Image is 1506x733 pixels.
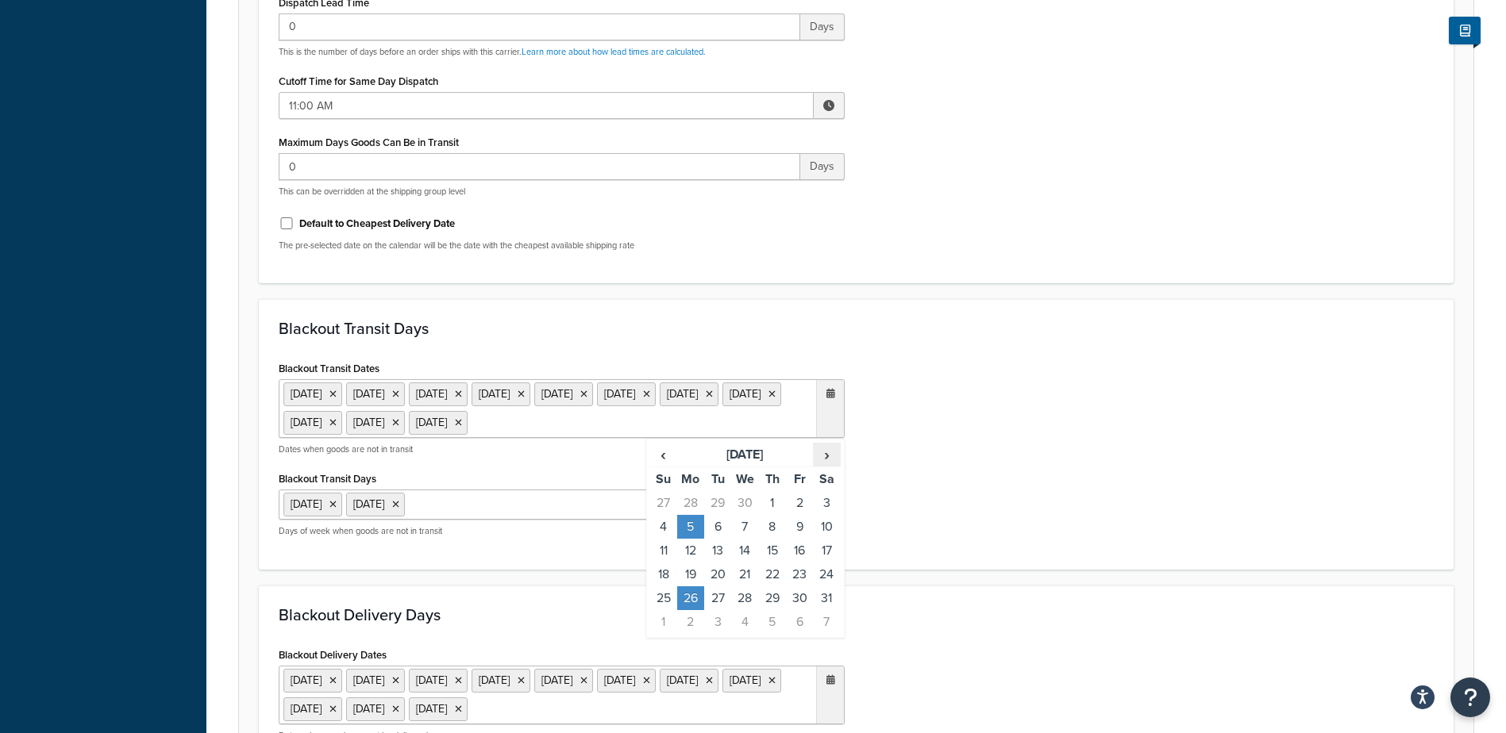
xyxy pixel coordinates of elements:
[800,153,845,180] span: Days
[731,467,758,492] th: We
[283,669,342,693] li: [DATE]
[786,586,813,610] td: 30
[409,697,468,721] li: [DATE]
[722,669,781,693] li: [DATE]
[813,562,840,586] td: 24
[759,610,786,634] td: 5
[279,240,845,251] p: The pre-selected date on the calendar will be the date with the cheapest available shipping rate
[650,491,677,515] td: 27
[660,382,718,406] li: [DATE]
[650,562,677,586] td: 18
[786,491,813,515] td: 2
[346,697,405,721] li: [DATE]
[299,217,455,231] label: Default to Cheapest Delivery Date
[279,363,379,374] label: Blackout Transit Dates
[650,515,677,539] td: 4
[650,610,677,634] td: 1
[759,562,786,586] td: 22
[346,382,405,406] li: [DATE]
[759,515,786,539] td: 8
[677,586,704,610] td: 26
[409,382,468,406] li: [DATE]
[759,491,786,515] td: 1
[283,382,342,406] li: [DATE]
[279,186,845,198] p: This can be overridden at the shipping group level
[279,46,845,58] p: This is the number of days before an order ships with this carrier.
[731,539,758,562] td: 14
[409,411,468,435] li: [DATE]
[660,669,718,693] li: [DATE]
[283,697,342,721] li: [DATE]
[409,669,468,693] li: [DATE]
[704,515,731,539] td: 6
[704,467,731,492] th: Tu
[353,496,384,512] span: [DATE]
[279,649,387,661] label: Blackout Delivery Dates
[651,443,676,466] span: ‹
[731,610,758,634] td: 4
[813,610,840,634] td: 7
[759,467,786,492] th: Th
[650,586,677,610] td: 25
[677,515,704,539] td: 5
[722,382,781,406] li: [DATE]
[283,411,342,435] li: [DATE]
[814,443,839,466] span: ›
[800,13,845,40] span: Days
[346,669,405,693] li: [DATE]
[704,491,731,515] td: 29
[472,669,530,693] li: [DATE]
[534,382,593,406] li: [DATE]
[786,467,813,492] th: Fr
[786,515,813,539] td: 9
[813,539,840,562] td: 17
[759,539,786,562] td: 15
[704,539,731,562] td: 13
[731,515,758,539] td: 7
[279,320,1434,337] h3: Blackout Transit Days
[279,606,1434,624] h3: Blackout Delivery Days
[472,382,530,406] li: [DATE]
[1450,677,1490,717] button: Open Resource Center
[279,443,845,455] p: Dates when goods are not in transit
[813,491,840,515] td: 3
[279,136,459,148] label: Maximum Days Goods Can Be in Transit
[704,610,731,634] td: 3
[677,467,704,492] th: Mo
[813,515,840,539] td: 10
[534,669,593,693] li: [DATE]
[813,586,840,610] td: 31
[704,562,731,586] td: 20
[346,411,405,435] li: [DATE]
[597,669,656,693] li: [DATE]
[677,443,813,467] th: [DATE]
[677,610,704,634] td: 2
[677,539,704,562] td: 12
[677,491,704,515] td: 28
[786,610,813,634] td: 6
[1449,17,1481,44] button: Show Help Docs
[731,562,758,586] td: 21
[279,473,376,485] label: Blackout Transit Days
[731,491,758,515] td: 30
[279,75,438,87] label: Cutoff Time for Same Day Dispatch
[650,467,677,492] th: Su
[813,467,840,492] th: Sa
[759,586,786,610] td: 29
[291,496,322,512] span: [DATE]
[677,562,704,586] td: 19
[704,586,731,610] td: 27
[786,562,813,586] td: 23
[786,539,813,562] td: 16
[731,586,758,610] td: 28
[279,525,845,537] p: Days of week when goods are not in transit
[650,539,677,562] td: 11
[522,45,706,58] a: Learn more about how lead times are calculated.
[597,382,656,406] li: [DATE]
